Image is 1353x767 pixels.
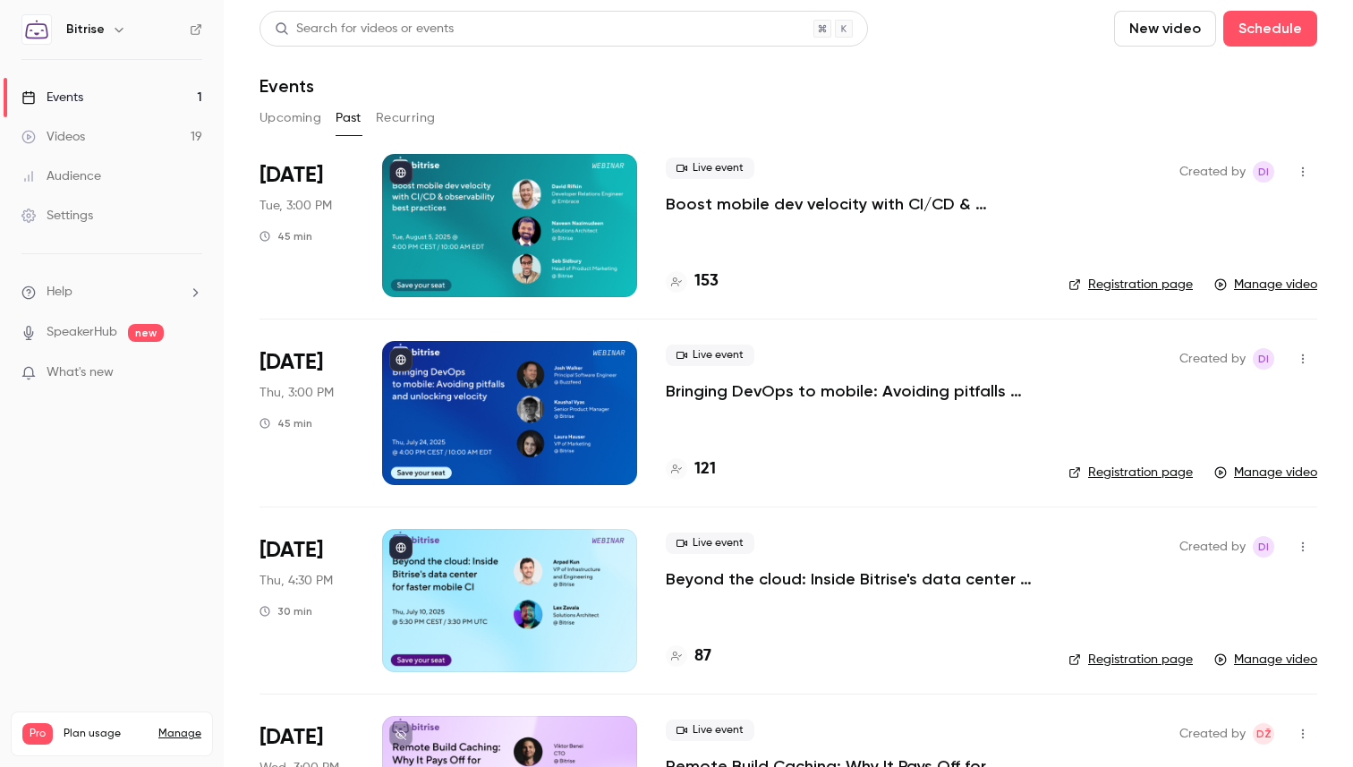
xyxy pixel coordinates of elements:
[260,536,323,565] span: [DATE]
[21,89,83,107] div: Events
[1114,11,1216,47] button: New video
[694,269,719,294] h4: 153
[666,720,754,741] span: Live event
[336,104,362,132] button: Past
[260,229,312,243] div: 45 min
[158,727,201,741] a: Manage
[1214,651,1317,669] a: Manage video
[66,21,105,38] h6: Bitrise
[1214,276,1317,294] a: Manage video
[260,161,323,190] span: [DATE]
[275,20,454,38] div: Search for videos or events
[1179,348,1246,370] span: Created by
[21,207,93,225] div: Settings
[260,416,312,430] div: 45 min
[1258,536,1269,558] span: DI
[128,324,164,342] span: new
[1179,161,1246,183] span: Created by
[64,727,148,741] span: Plan usage
[1253,536,1274,558] span: Diana Ipacs
[666,158,754,179] span: Live event
[666,380,1040,402] a: Bringing DevOps to mobile: Avoiding pitfalls and unlocking velocity
[1179,723,1246,745] span: Created by
[1258,348,1269,370] span: DI
[260,197,332,215] span: Tue, 3:00 PM
[1223,11,1317,47] button: Schedule
[21,283,202,302] li: help-dropdown-opener
[22,15,51,44] img: Bitrise
[666,269,719,294] a: 153
[666,457,716,482] a: 121
[1068,651,1193,669] a: Registration page
[260,572,333,590] span: Thu, 4:30 PM
[666,533,754,554] span: Live event
[260,604,312,618] div: 30 min
[694,644,711,669] h4: 87
[260,154,353,297] div: Aug 5 Tue, 4:00 PM (Europe/Budapest)
[47,283,72,302] span: Help
[1068,464,1193,482] a: Registration page
[260,341,353,484] div: Jul 24 Thu, 4:00 PM (Europe/Budapest)
[260,104,321,132] button: Upcoming
[1253,723,1274,745] span: Dan Žďárek
[47,363,114,382] span: What's new
[260,75,314,97] h1: Events
[1253,348,1274,370] span: Diana Ipacs
[666,644,711,669] a: 87
[260,348,323,377] span: [DATE]
[1068,276,1193,294] a: Registration page
[1258,161,1269,183] span: DI
[47,323,117,342] a: SpeakerHub
[666,345,754,366] span: Live event
[260,529,353,672] div: Jul 10 Thu, 5:30 PM (Europe/Budapest)
[260,723,323,752] span: [DATE]
[1214,464,1317,482] a: Manage video
[181,365,202,381] iframe: Noticeable Trigger
[21,128,85,146] div: Videos
[694,457,716,482] h4: 121
[1256,723,1272,745] span: DŽ
[1253,161,1274,183] span: Diana Ipacs
[376,104,436,132] button: Recurring
[666,193,1040,215] a: Boost mobile dev velocity with CI/CD & observability best practices
[21,167,101,185] div: Audience
[260,384,334,402] span: Thu, 3:00 PM
[1179,536,1246,558] span: Created by
[666,568,1040,590] a: Beyond the cloud: Inside Bitrise's data center for faster mobile CI
[22,723,53,745] span: Pro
